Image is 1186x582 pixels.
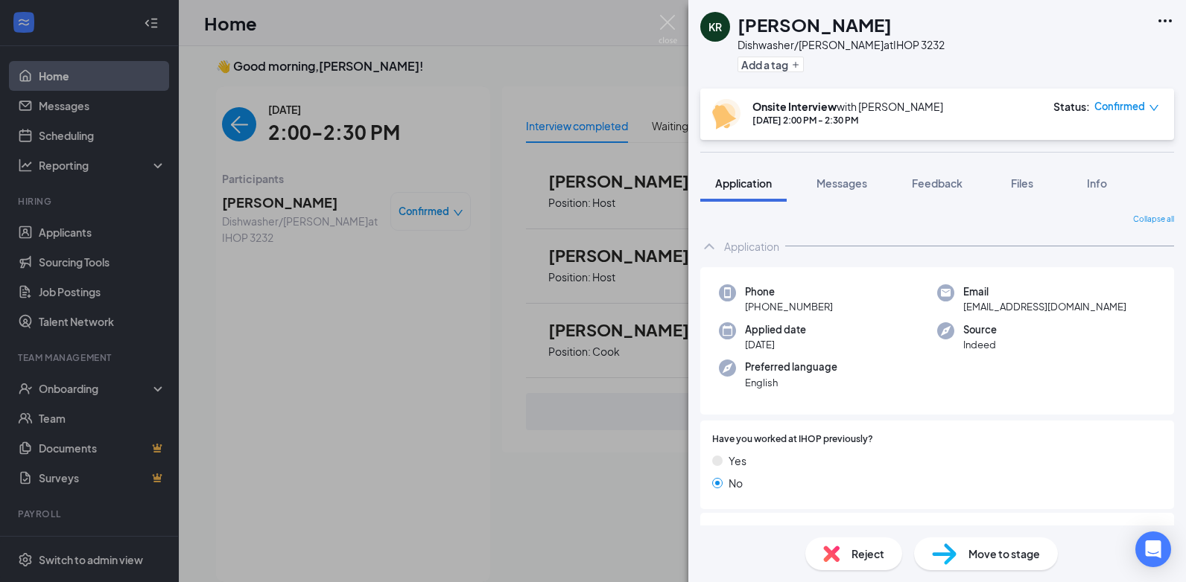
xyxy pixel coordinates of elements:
span: Source [963,322,997,337]
span: No [729,475,743,491]
span: Email [963,284,1126,299]
span: Confirmed [1094,99,1145,114]
span: Collapse all [1133,214,1174,226]
span: Indeed [963,337,997,352]
b: Onsite Interview [752,100,837,113]
span: [DATE] [745,337,806,352]
div: with [PERSON_NAME] [752,99,943,114]
span: Application [715,176,772,190]
span: Feedback [912,176,963,190]
div: Application [724,239,779,254]
svg: Ellipses [1156,12,1174,30]
span: Messages [816,176,867,190]
div: KR [708,19,722,34]
span: Applied date [745,322,806,337]
span: Phone [745,284,833,299]
div: Open Intercom Messenger [1135,531,1171,567]
svg: Plus [791,60,800,69]
div: [DATE] 2:00 PM - 2:30 PM [752,114,943,127]
span: Have you worked at IHOP previously? [712,432,873,447]
button: PlusAdd a tag [738,57,804,72]
span: Yes [729,453,746,469]
svg: ChevronUp [700,237,718,255]
h1: [PERSON_NAME] [738,12,892,37]
span: [PHONE_NUMBER] [745,299,833,314]
span: Info [1087,176,1107,190]
span: Have you previously worked in the restaurant industry? [712,525,945,539]
span: English [745,375,837,390]
span: Preferred language [745,359,837,374]
span: Move to stage [968,546,1040,562]
div: Dishwasher/[PERSON_NAME] at IHOP 3232 [738,37,945,52]
span: Reject [852,546,884,562]
span: Files [1011,176,1033,190]
span: down [1149,103,1159,113]
div: Status : [1053,99,1090,114]
span: [EMAIL_ADDRESS][DOMAIN_NAME] [963,299,1126,314]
